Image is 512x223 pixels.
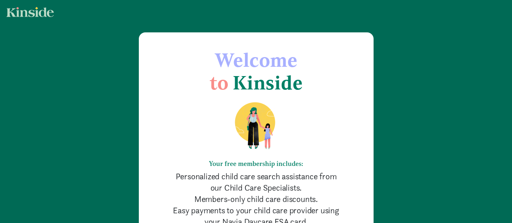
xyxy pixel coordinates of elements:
[210,71,228,94] span: to
[171,193,341,205] p: Members-only child care discounts.
[233,71,303,94] span: Kinside
[6,7,54,17] img: light.svg
[215,48,297,72] span: Welcome
[171,160,341,168] h6: Your free membership includes:
[171,171,341,193] p: Personalized child care search assistance from our Child Care Specialists.
[225,102,287,150] img: illustration-mom-daughter.png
